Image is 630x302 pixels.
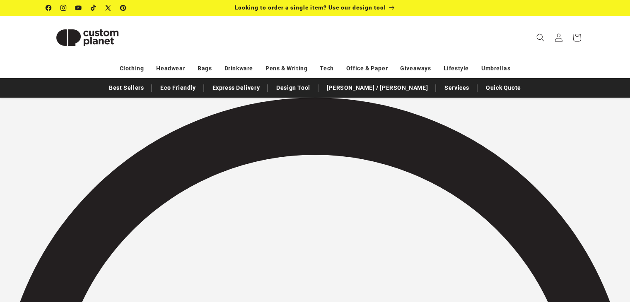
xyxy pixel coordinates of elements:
a: Pens & Writing [266,61,307,76]
a: Clothing [120,61,144,76]
a: [PERSON_NAME] / [PERSON_NAME] [323,81,432,95]
a: Quick Quote [482,81,525,95]
a: Express Delivery [208,81,264,95]
a: Eco Friendly [156,81,200,95]
a: Design Tool [272,81,314,95]
a: Umbrellas [481,61,510,76]
span: Looking to order a single item? Use our design tool [235,4,386,11]
a: Headwear [156,61,185,76]
a: Tech [320,61,333,76]
a: Lifestyle [444,61,469,76]
a: Services [440,81,473,95]
a: Drinkware [224,61,253,76]
a: Bags [198,61,212,76]
summary: Search [531,29,550,47]
img: Custom Planet [46,19,129,56]
a: Office & Paper [346,61,388,76]
a: Best Sellers [105,81,148,95]
a: Giveaways [400,61,431,76]
a: Custom Planet [43,16,132,59]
